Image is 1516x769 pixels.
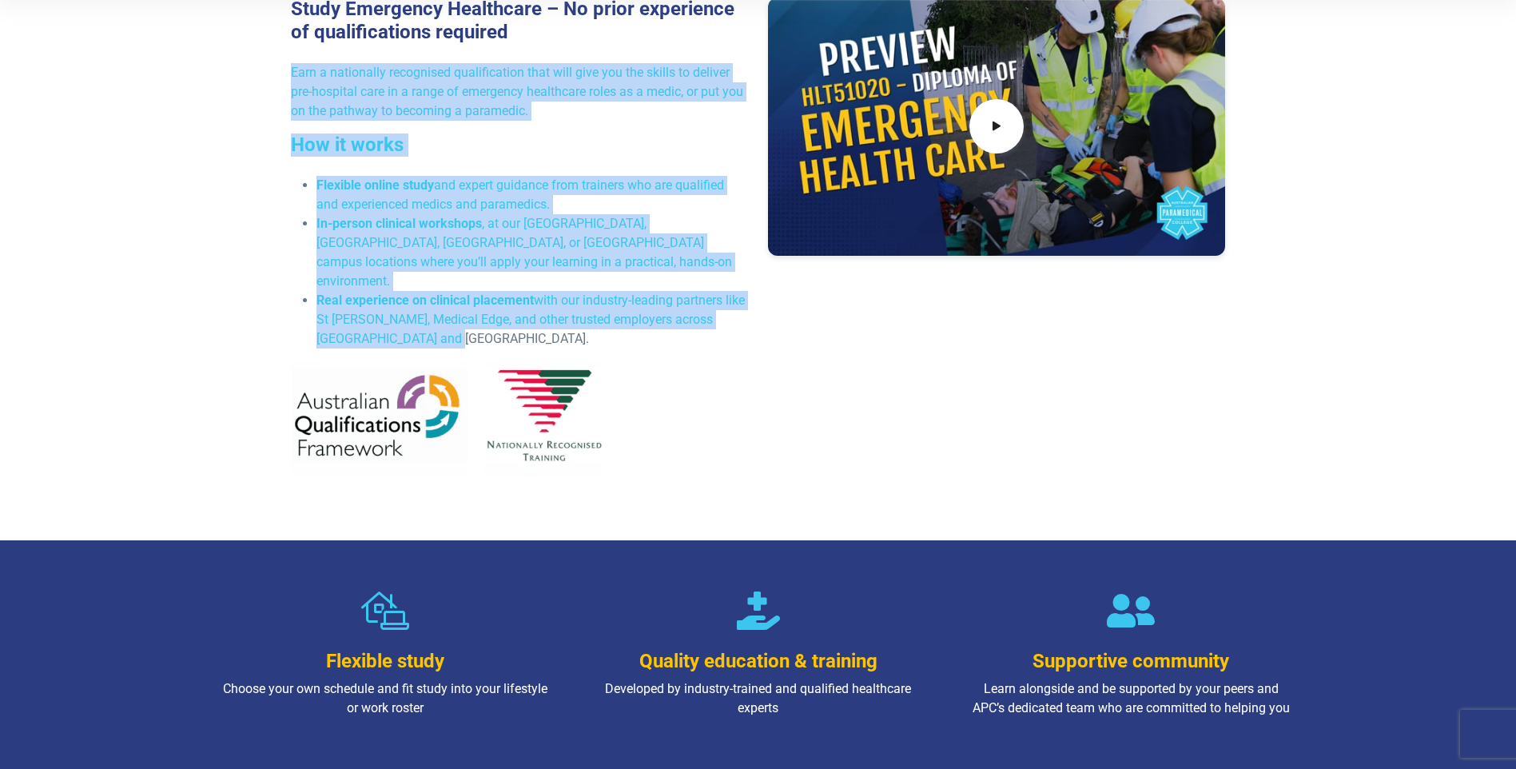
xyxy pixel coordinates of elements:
li: with our industry-leading partners like St [PERSON_NAME], Medical Edge, and other trusted employe... [316,291,749,349]
p: Developed by industry-trained and qualified healthcare experts [594,679,922,718]
strong: Flexible online study [316,177,434,193]
h3: Flexible study [221,650,550,673]
li: and expert guidance from trainers who are qualified and experienced medics and paramedics. [316,176,749,214]
h3: How it works [291,133,749,157]
p: Earn a nationally recognised qualification that will give you the skills to deliver pre-hospital ... [291,63,749,121]
p: Learn alongside and be supported by your peers and APC’s dedicated team who are committed to help... [967,679,1295,718]
h3: Quality education & training [594,650,922,673]
li: , at our [GEOGRAPHIC_DATA], [GEOGRAPHIC_DATA], [GEOGRAPHIC_DATA], or [GEOGRAPHIC_DATA] campus loc... [316,214,749,291]
strong: In-person clinical workshops [316,216,482,231]
h3: Supportive community [967,650,1295,673]
strong: Real experience on clinical placement [316,293,534,308]
p: Choose your own schedule and fit study into your lifestyle or work roster [221,679,550,718]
